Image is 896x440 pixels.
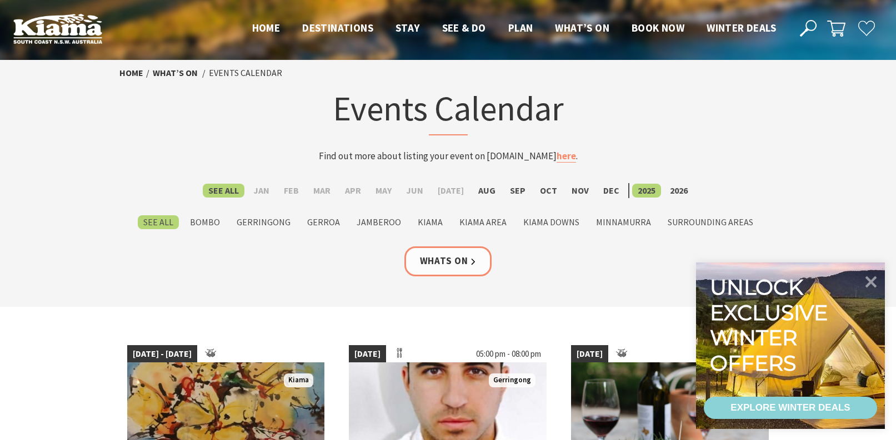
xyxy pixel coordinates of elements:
[473,184,501,198] label: Aug
[557,150,576,163] a: here
[13,13,102,44] img: Kiama Logo
[664,184,693,198] label: 2026
[442,21,486,34] span: See & Do
[432,184,469,198] label: [DATE]
[508,21,533,34] span: Plan
[404,246,492,276] a: Whats On
[127,345,197,363] span: [DATE] - [DATE]
[412,215,448,229] label: Kiama
[284,373,313,387] span: Kiama
[730,397,850,419] div: EXPLORE WINTER DEALS
[349,345,386,363] span: [DATE]
[566,184,594,198] label: Nov
[231,149,666,164] p: Find out more about listing your event on [DOMAIN_NAME] .
[231,215,296,229] label: Gerringong
[339,184,367,198] label: Apr
[707,21,776,34] span: Winter Deals
[693,345,769,363] span: 05:30 pm - 10:00 pm
[710,275,833,376] div: Unlock exclusive winter offers
[351,215,407,229] label: Jamberoo
[470,345,547,363] span: 05:00 pm - 08:00 pm
[662,215,759,229] label: Surrounding Areas
[248,184,275,198] label: Jan
[370,184,397,198] label: May
[632,184,661,198] label: 2025
[454,215,512,229] label: Kiama Area
[598,184,625,198] label: Dec
[203,184,244,198] label: See All
[231,86,666,135] h1: Events Calendar
[704,397,877,419] a: EXPLORE WINTER DEALS
[396,21,420,34] span: Stay
[138,215,179,229] label: See All
[184,215,226,229] label: Bombo
[308,184,336,198] label: Mar
[241,19,787,38] nav: Main Menu
[153,67,198,79] a: What’s On
[278,184,304,198] label: Feb
[302,215,346,229] label: Gerroa
[518,215,585,229] label: Kiama Downs
[209,66,282,80] li: Events Calendar
[489,373,535,387] span: Gerringong
[571,345,608,363] span: [DATE]
[590,215,657,229] label: Minnamurra
[504,184,531,198] label: Sep
[632,21,684,34] span: Book now
[534,184,563,198] label: Oct
[302,21,373,34] span: Destinations
[119,67,143,79] a: Home
[401,184,429,198] label: Jun
[252,21,281,34] span: Home
[555,21,609,34] span: What’s On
